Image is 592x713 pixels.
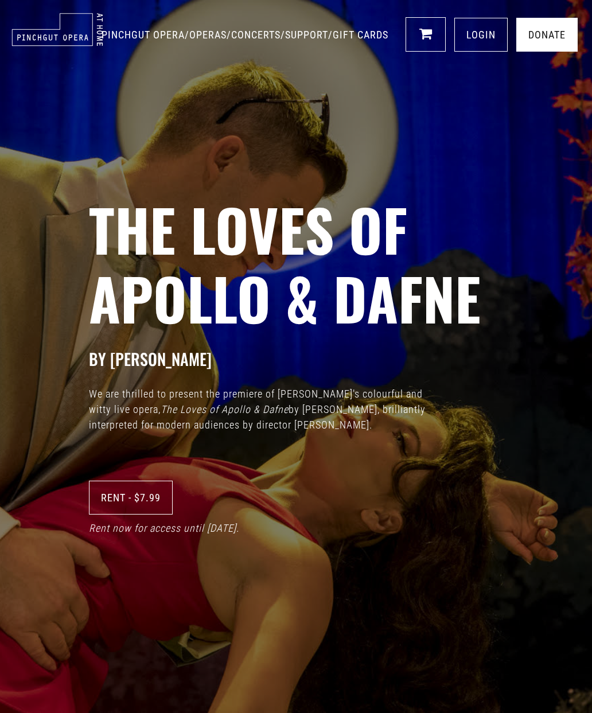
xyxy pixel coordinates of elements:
[285,29,328,41] a: SUPPORT
[333,29,388,41] a: GIFT CARDS
[102,29,185,41] a: PINCHGUT OPERA
[11,13,103,46] img: pinchgut_at_home_negative_logo.svg
[454,18,508,52] a: LOGIN
[89,194,592,332] h2: The Loves of Apollo & Dafne
[231,29,281,41] a: CONCERTS
[516,18,578,52] a: Donate
[89,386,433,433] p: We are thrilled to present the premiere of [PERSON_NAME]’s colourful and witty live opera, by [PE...
[89,349,592,369] h3: BY [PERSON_NAME]
[89,522,239,534] i: Rent now for access until [DATE].
[102,29,391,41] span: / / / /
[89,481,173,515] a: Rent - $7.99
[189,29,227,41] a: OPERAS
[161,403,289,415] i: The Loves of Apollo & Dafne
